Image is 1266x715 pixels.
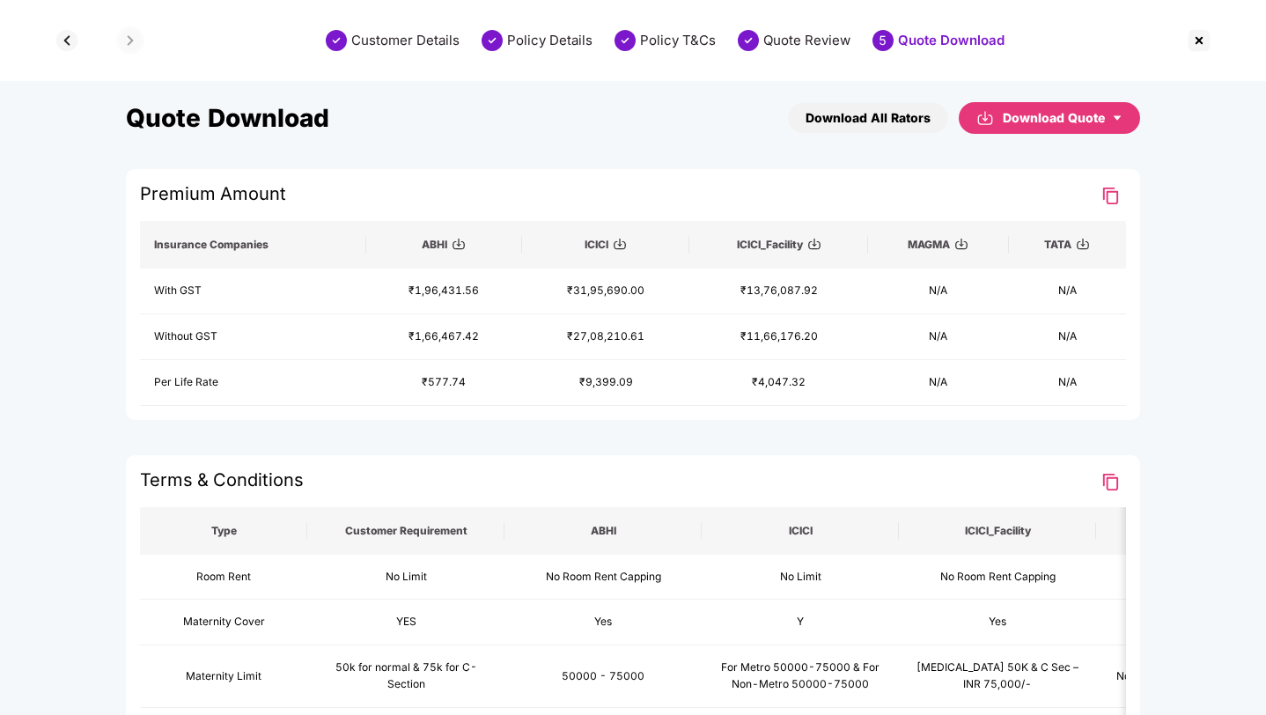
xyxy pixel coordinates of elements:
td: N/A [1009,360,1126,406]
img: svg+xml;base64,PHN2ZyBpZD0iQmFjay0zMngzMiIgeG1sbnM9Imh0dHA6Ly93d3cudzMub3JnLzIwMDAvc3ZnIiB3aWR0aD... [53,26,81,55]
td: N/A [868,269,1009,314]
div: No Room Rent Capping [519,569,688,586]
div: 50k for normal & 75k for C-Section [321,660,490,693]
td: Room Rent [140,555,307,601]
img: svg+xml;base64,PHN2ZyBpZD0iRG93bmxvYWQtMzJ4MzIiIHhtbG5zPSJodHRwOi8vd3d3LnczLm9yZy8yMDAwL3N2ZyIgd2... [976,107,994,129]
div: ABHI [380,238,508,252]
th: Insurance Companies [140,221,366,269]
span: Premium Amount [140,183,286,213]
img: Clipboard Icon [1100,186,1121,206]
div: Quote Download [898,32,1005,49]
img: svg+xml;base64,PHN2ZyBpZD0iRG93bmxvYWQtMzJ4MzIiIHhtbG5zPSJodHRwOi8vd3d3LnczLm9yZy8yMDAwL3N2ZyIgd2... [613,237,627,251]
td: ₹1,96,431.56 [366,269,522,314]
div: Quote Download [126,103,329,133]
td: N/A [868,360,1009,406]
th: Customer Requirement [307,507,504,555]
img: svg+xml;base64,PHN2ZyBpZD0iRG93bmxvYWQtMzJ4MzIiIHhtbG5zPSJodHRwOi8vd3d3LnczLm9yZy8yMDAwL3N2ZyIgd2... [1076,237,1090,251]
img: svg+xml;base64,PHN2ZyBpZD0iU3RlcC1Eb25lLTMyeDMyIiB4bWxucz0iaHR0cDovL3d3dy53My5vcmcvMjAwMC9zdmciIH... [326,30,347,51]
td: N/A [1009,314,1126,360]
div: 50000 - 75000 [519,668,688,685]
div: MAGMA [882,238,995,252]
td: Maternity Cover [140,600,307,645]
img: svg+xml;base64,PHN2ZyBpZD0iU3RlcC1Eb25lLTMyeDMyIiB4bWxucz0iaHR0cDovL3d3dy53My5vcmcvMjAwMC9zdmciIH... [615,30,636,51]
td: ₹1,66,467.42 [366,314,522,360]
div: Customer Details [351,32,460,49]
div: ICICI [536,238,675,252]
th: Type [140,507,307,555]
div: No Limit [716,569,885,586]
td: Per Life Rate [140,360,366,406]
span: Terms & Conditions [140,469,304,499]
img: svg+xml;base64,PHN2ZyBpZD0iU3RlcC1Eb25lLTMyeDMyIiB4bWxucz0iaHR0cDovL3d3dy53My5vcmcvMjAwMC9zdmciIH... [738,30,759,51]
div: Policy Details [507,32,593,49]
td: ₹13,76,087.92 [689,269,868,314]
th: ABHI [504,507,702,555]
div: Yes [519,614,688,630]
img: svg+xml;base64,PHN2ZyBpZD0iQ3Jvc3MtMzJ4MzIiIHhtbG5zPSJodHRwOi8vd3d3LnczLm9yZy8yMDAwL3N2ZyIgd2lkdG... [1185,26,1213,55]
div: Yes [913,614,1082,630]
td: ₹577.74 [366,360,522,406]
div: 5 [872,30,894,51]
div: For Metro 50000-75000 & For Non-Metro 50000-75000 [716,660,885,693]
div: YES [321,614,490,630]
div: Quote Review [763,32,850,49]
div: No Room Rent Capping [913,569,1082,586]
div: Y [716,614,885,630]
div: Policy T&Cs [640,32,716,49]
td: ₹4,047.32 [689,360,868,406]
img: svg+xml;base64,PHN2ZyBpZD0iRG93bmxvYWQtMzJ4MzIiIHhtbG5zPSJodHRwOi8vd3d3LnczLm9yZy8yMDAwL3N2ZyIgd2... [954,237,968,251]
th: ICICI [702,507,899,555]
div: No Limit [321,569,490,586]
img: svg+xml;base64,PHN2ZyBpZD0iRG93bmxvYWQtMzJ4MzIiIHhtbG5zPSJodHRwOi8vd3d3LnczLm9yZy8yMDAwL3N2ZyIgd2... [452,237,466,251]
td: ₹11,66,176.20 [689,314,868,360]
td: ₹27,08,210.61 [522,314,689,360]
div: [MEDICAL_DATA] 50K & C Sec – INR 75,000/- [913,660,1082,693]
td: ₹9,399.09 [522,360,689,406]
img: Clipboard Icon for T&C [1100,472,1121,492]
td: Without GST [140,314,366,360]
td: Maternity Limit [140,645,307,708]
td: N/A [868,314,1009,360]
img: svg+xml;base64,PHN2ZyBpZD0iU3RlcC1Eb25lLTMyeDMyIiB4bWxucz0iaHR0cDovL3d3dy53My5vcmcvMjAwMC9zdmciIH... [482,30,503,51]
td: ₹31,95,690.00 [522,269,689,314]
div: Download Quote [1003,108,1122,128]
div: Download All Rators [806,108,931,128]
td: With GST [140,269,366,314]
th: ICICI_Facility [899,507,1096,555]
div: ICICI_Facility [703,238,854,252]
img: svg+xml;base64,PHN2ZyBpZD0iRG93bmxvYWQtMzJ4MzIiIHhtbG5zPSJodHRwOi8vd3d3LnczLm9yZy8yMDAwL3N2ZyIgd2... [807,237,821,251]
td: N/A [1009,269,1126,314]
div: TATA [1023,238,1112,252]
span: caret-down [1112,113,1122,123]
